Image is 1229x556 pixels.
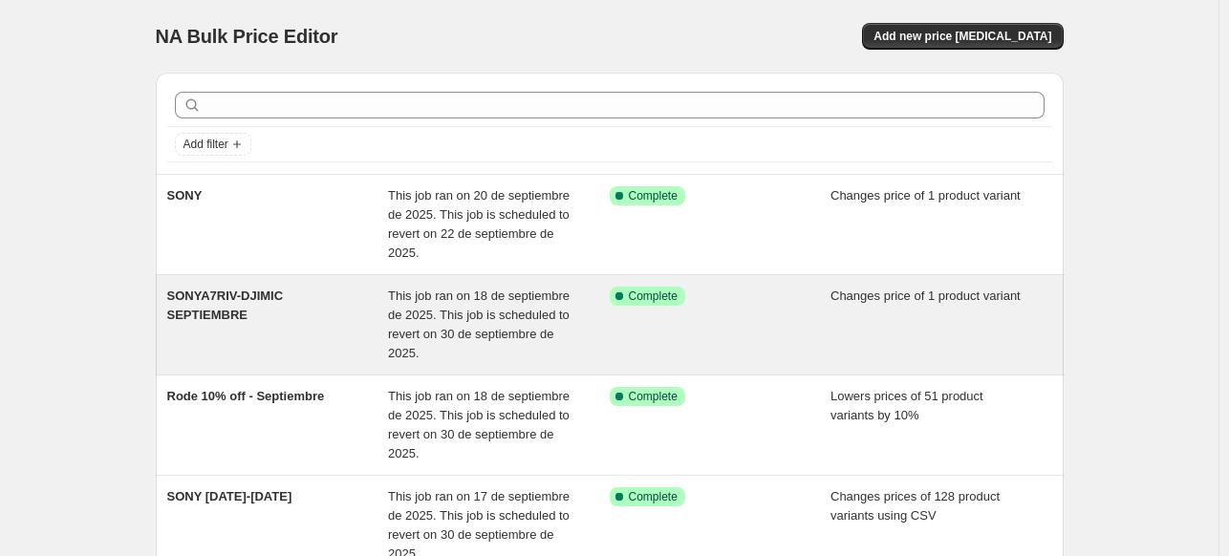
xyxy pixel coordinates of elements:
span: This job ran on 18 de septiembre de 2025. This job is scheduled to revert on 30 de septiembre de ... [388,289,570,360]
span: Complete [629,389,678,404]
span: Add new price [MEDICAL_DATA] [873,29,1051,44]
span: Complete [629,188,678,203]
span: Add filter [183,137,228,152]
span: Complete [629,289,678,304]
span: Lowers prices of 51 product variants by 10% [830,389,983,422]
button: Add new price [MEDICAL_DATA] [862,23,1063,50]
span: Changes price of 1 product variant [830,289,1021,303]
span: SONY [167,188,203,203]
span: This job ran on 20 de septiembre de 2025. This job is scheduled to revert on 22 de septiembre de ... [388,188,570,260]
span: Complete [629,489,678,504]
span: NA Bulk Price Editor [156,26,338,47]
span: Changes prices of 128 product variants using CSV [830,489,1000,523]
span: SONY [DATE]-[DATE] [167,489,292,503]
span: Rode 10% off - Septiembre [167,389,325,403]
span: Changes price of 1 product variant [830,188,1021,203]
button: Add filter [175,133,251,156]
span: SONYA7RIV-DJIMIC SEPTIEMBRE [167,289,284,322]
span: This job ran on 18 de septiembre de 2025. This job is scheduled to revert on 30 de septiembre de ... [388,389,570,460]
